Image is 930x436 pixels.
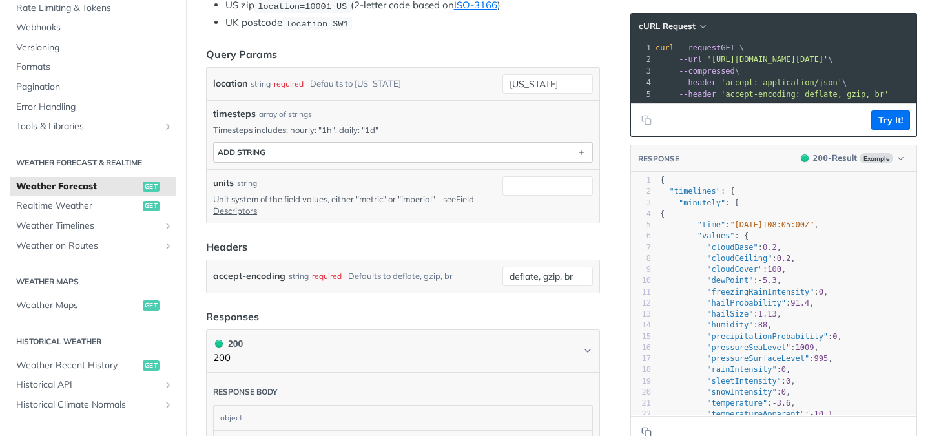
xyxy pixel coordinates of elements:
[679,90,716,99] span: --header
[660,343,819,352] span: : ,
[660,410,838,419] span: : ,
[631,209,651,220] div: 4
[660,354,832,363] span: : ,
[10,336,176,348] h2: Historical Weather
[631,77,653,88] div: 4
[809,410,814,419] span: -
[631,54,653,65] div: 2
[656,67,739,76] span: \
[163,221,173,231] button: Show subpages for Weather Timelines
[679,55,702,64] span: --url
[213,74,247,93] label: location
[213,351,243,366] p: 200
[777,254,791,263] span: 0.2
[814,354,828,363] span: 995
[16,299,139,312] span: Weather Maps
[10,57,176,77] a: Formats
[631,198,651,209] div: 3
[274,74,304,93] div: required
[214,406,589,430] div: object
[213,387,278,397] div: Response body
[763,243,777,252] span: 0.2
[225,16,600,30] li: UK postcode
[679,43,721,52] span: --request
[213,337,593,366] button: 200 200200
[285,19,348,28] span: location=SW1
[16,101,173,114] span: Error Handling
[258,1,347,11] span: location=10001 US
[763,276,777,285] span: 5.3
[730,220,814,229] span: "[DATE]T08:05:00Z"
[251,74,271,93] div: string
[10,276,176,287] h2: Weather Maps
[697,220,725,229] span: "time"
[10,395,176,415] a: Historical Climate NormalsShow subpages for Historical Climate Normals
[213,176,234,190] label: units
[660,332,842,341] span: : ,
[660,320,772,329] span: : ,
[213,267,285,285] label: accept-encoding
[819,287,823,296] span: 0
[634,20,710,33] button: cURL Request
[781,365,786,374] span: 0
[801,154,809,162] span: 200
[214,143,592,162] button: ADD string
[679,67,735,76] span: --compressed
[721,90,889,99] span: 'accept-encoding: deflate, gzip, br'
[660,365,790,374] span: : ,
[656,55,833,64] span: \
[707,309,753,318] span: "hailSize"
[10,117,176,136] a: Tools & LibrariesShow subpages for Tools & Libraries
[206,47,277,62] div: Query Params
[656,43,674,52] span: curl
[758,276,763,285] span: -
[660,265,786,274] span: : ,
[259,109,312,120] div: array of strings
[16,240,160,253] span: Weather on Routes
[10,157,176,169] h2: Weather Forecast & realtime
[813,153,828,163] span: 200
[660,220,819,229] span: : ,
[707,377,781,386] span: "sleetIntensity"
[660,198,739,207] span: : [
[781,388,786,397] span: 0
[707,365,776,374] span: "rainIntensity"
[631,275,651,286] div: 10
[143,300,160,311] span: get
[660,276,781,285] span: : ,
[631,376,651,387] div: 19
[631,331,651,342] div: 15
[10,78,176,97] a: Pagination
[669,187,720,196] span: "timelines"
[707,343,790,352] span: "pressureSeaLevel"
[656,43,744,52] span: GET \
[213,124,593,136] p: Timesteps includes: hourly: "1h", daily: "1d"
[660,287,828,296] span: : ,
[631,387,651,398] div: 20
[631,88,653,100] div: 5
[215,340,223,348] span: 200
[631,264,651,275] div: 9
[707,254,772,263] span: "cloudCeiling"
[16,180,139,193] span: Weather Forecast
[707,298,786,307] span: "hailProbability"
[631,231,651,242] div: 6
[656,78,847,87] span: \
[16,61,173,74] span: Formats
[631,242,651,253] div: 7
[213,337,243,351] div: 200
[772,399,776,408] span: -
[777,399,791,408] span: 3.6
[310,74,401,93] div: Defaults to [US_STATE]
[707,354,809,363] span: "pressureSurfaceLevel"
[10,356,176,375] a: Weather Recent Historyget
[758,320,767,329] span: 88
[660,176,665,185] span: {
[312,267,342,285] div: required
[631,253,651,264] div: 8
[707,243,758,252] span: "cloudBase"
[163,241,173,251] button: Show subpages for Weather on Routes
[707,287,814,296] span: "freezingRainIntensity"
[631,65,653,77] div: 3
[631,342,651,353] div: 16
